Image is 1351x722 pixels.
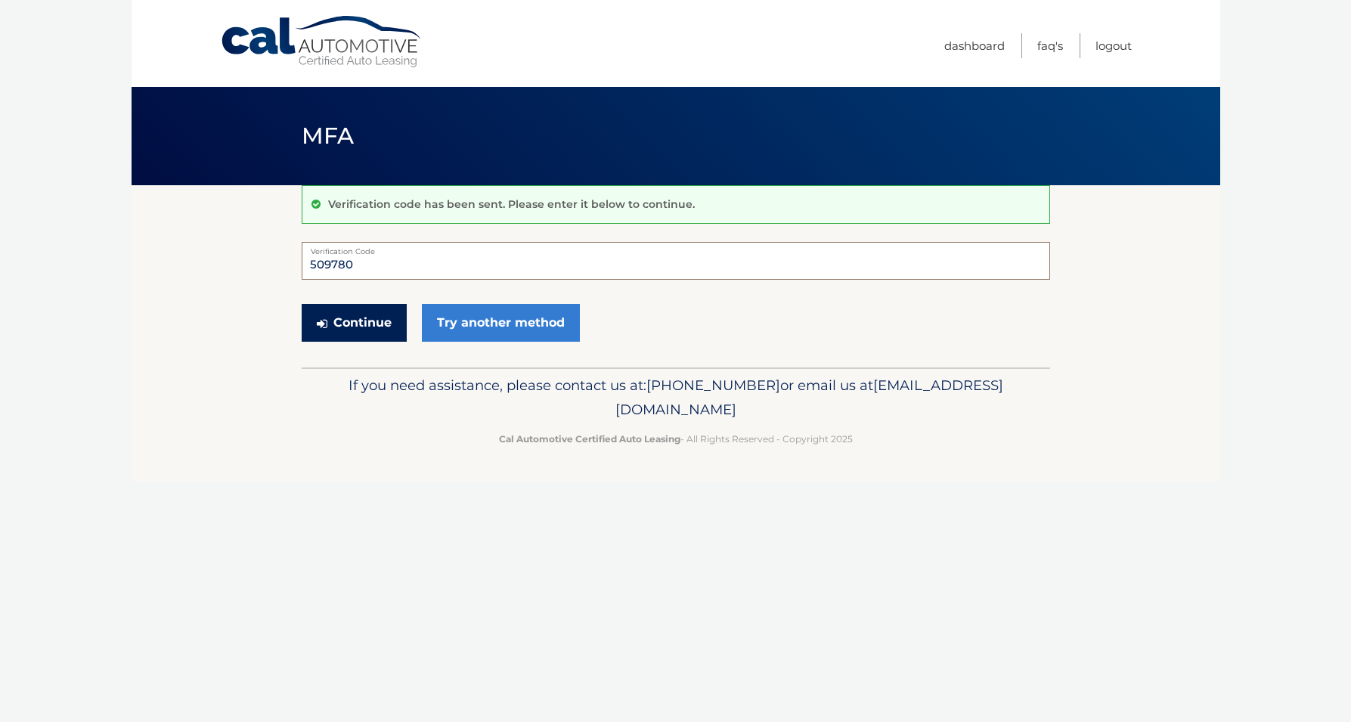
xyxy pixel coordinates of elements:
label: Verification Code [302,242,1050,254]
a: Dashboard [944,33,1005,58]
a: Try another method [422,304,580,342]
input: Verification Code [302,242,1050,280]
p: Verification code has been sent. Please enter it below to continue. [328,197,695,211]
button: Continue [302,304,407,342]
a: Cal Automotive [220,15,424,69]
p: If you need assistance, please contact us at: or email us at [311,373,1040,422]
span: MFA [302,122,355,150]
a: FAQ's [1037,33,1063,58]
strong: Cal Automotive Certified Auto Leasing [499,433,680,445]
span: [PHONE_NUMBER] [646,376,780,394]
p: - All Rights Reserved - Copyright 2025 [311,431,1040,447]
a: Logout [1095,33,1132,58]
span: [EMAIL_ADDRESS][DOMAIN_NAME] [615,376,1003,418]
